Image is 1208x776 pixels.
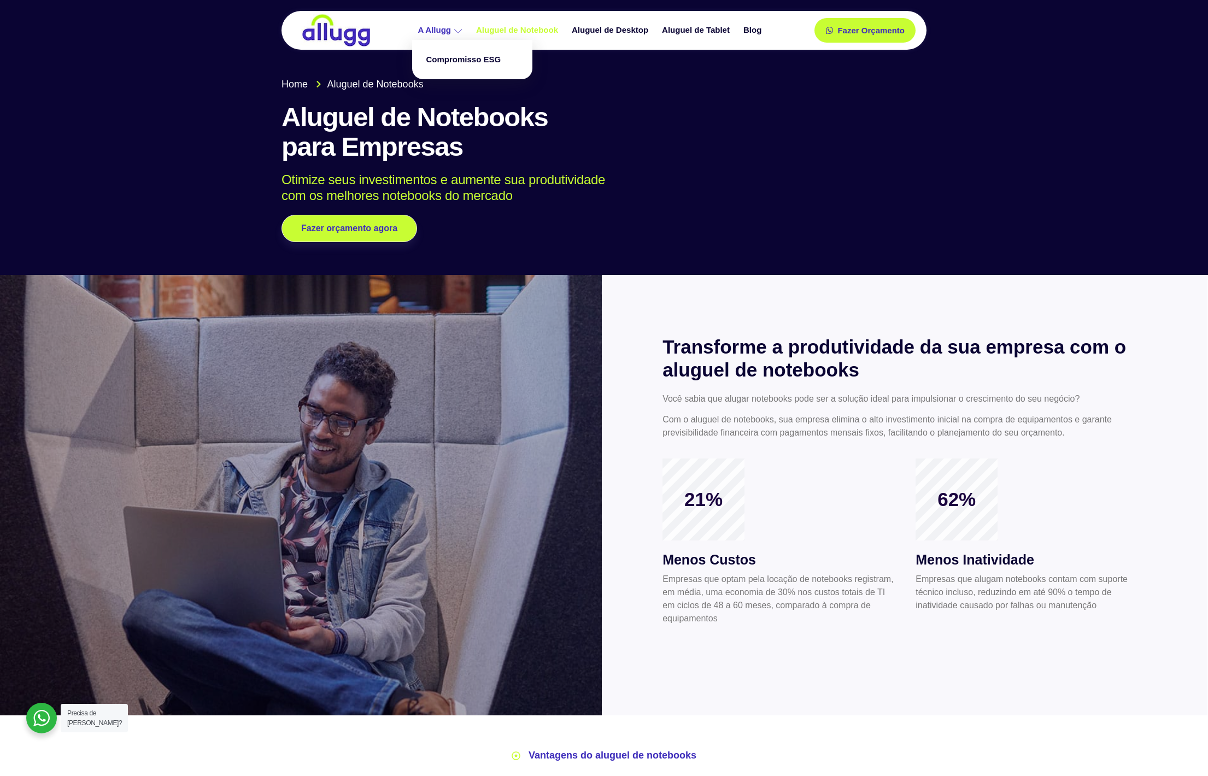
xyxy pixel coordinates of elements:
h2: Transforme a produtividade da sua empresa com o aluguel de notebooks [662,336,1147,381]
a: Blog [738,21,770,40]
a: Aluguel de Desktop [566,21,656,40]
p: Otimize seus investimentos e aumente sua produtividade com os melhores notebooks do mercado [282,172,911,204]
h3: Menos Custos [662,550,894,571]
a: Aluguel de Notebook [471,21,566,40]
span: Aluguel de Notebooks [325,77,424,92]
span: Precisa de [PERSON_NAME]? [67,709,122,727]
p: Você sabia que alugar notebooks pode ser a solução ideal para impulsionar o crescimento do seu ne... [662,392,1147,405]
span: 62% [916,488,998,511]
img: locação de TI é Allugg [301,14,372,47]
a: Fazer Orçamento [814,18,916,43]
a: Compromisso ESG [418,45,527,74]
p: Empresas que alugam notebooks contam com suporte técnico incluso, reduzindo em até 90% o tempo de... [916,573,1147,612]
iframe: Chat Widget [1153,724,1208,776]
span: Fazer Orçamento [837,26,905,34]
span: Home [282,77,308,92]
span: Vantagens do aluguel de notebooks [526,748,696,763]
h3: Menos Inatividade [916,550,1147,571]
p: Com o aluguel de notebooks, sua empresa elimina o alto investimento inicial na compra de equipame... [662,413,1147,439]
span: Fazer orçamento agora [301,224,397,233]
a: A Allugg [412,21,471,40]
a: Fazer orçamento agora [282,215,417,242]
span: 21% [662,488,744,511]
h1: Aluguel de Notebooks para Empresas [282,103,926,162]
p: Empresas que optam pela locação de notebooks registram, em média, uma economia de 30% nos custos ... [662,573,894,625]
a: Aluguel de Tablet [656,21,738,40]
